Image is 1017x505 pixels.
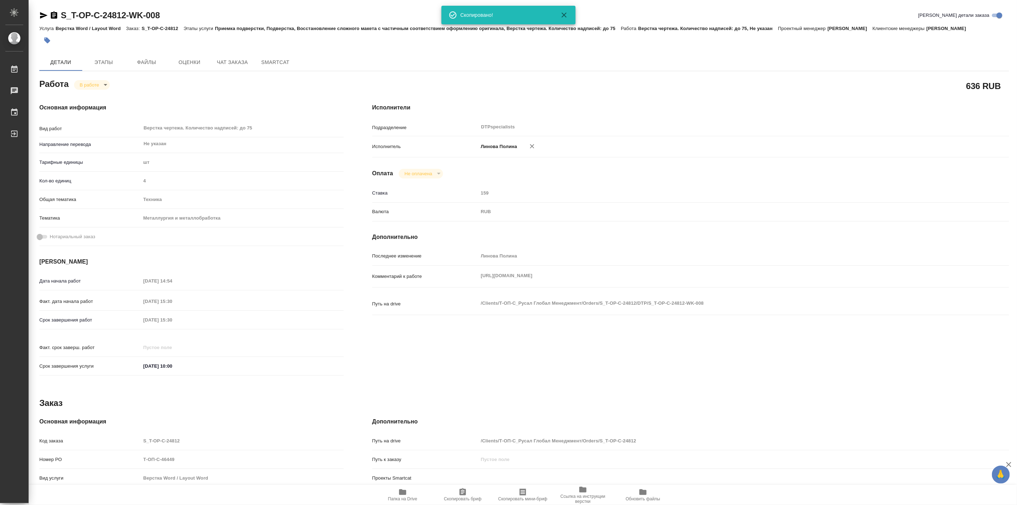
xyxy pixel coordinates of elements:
[50,11,58,20] button: Скопировать ссылку
[141,276,203,286] input: Пустое поле
[87,58,121,67] span: Этапы
[141,176,344,186] input: Пустое поле
[613,485,673,505] button: Обновить файлы
[39,159,141,166] p: Тарифные единицы
[372,208,478,215] p: Валюта
[141,212,344,224] div: Металлургия и металлобработка
[39,33,55,48] button: Добавить тэг
[39,26,55,31] p: Услуга
[39,215,141,222] p: Тематика
[372,143,478,150] p: Исполнитель
[39,437,141,445] p: Код заказа
[78,82,101,88] button: В работе
[39,363,141,370] p: Срок завершения услуги
[39,344,141,351] p: Факт. срок заверш. работ
[141,436,344,446] input: Пустое поле
[553,485,613,505] button: Ссылка на инструкции верстки
[129,58,164,67] span: Файлы
[478,454,956,465] input: Пустое поле
[39,141,141,148] p: Направление перевода
[372,456,478,463] p: Путь к заказу
[141,473,344,483] input: Пустое поле
[258,58,293,67] span: SmartCat
[141,193,344,206] div: Техника
[39,125,141,132] p: Вид работ
[373,485,433,505] button: Папка на Drive
[995,467,1007,482] span: 🙏
[50,233,95,240] span: Нотариальный заказ
[478,143,517,150] p: Линова Полина
[827,26,873,31] p: [PERSON_NAME]
[39,397,63,409] h2: Заказ
[557,494,609,504] span: Ссылка на инструкции верстки
[372,273,478,280] p: Комментарий к работе
[927,26,972,31] p: [PERSON_NAME]
[388,496,417,501] span: Папка на Drive
[172,58,207,67] span: Оценки
[399,169,443,178] div: В работе
[493,485,553,505] button: Скопировать мини-бриф
[141,156,344,168] div: шт
[141,454,344,465] input: Пустое поле
[141,296,203,307] input: Пустое поле
[39,317,141,324] p: Срок завершения работ
[461,11,550,19] div: Скопировано!
[372,437,478,445] p: Путь на drive
[39,417,344,426] h4: Основная информация
[478,251,956,261] input: Пустое поле
[142,26,183,31] p: S_T-OP-C-24812
[39,103,344,112] h4: Основная информация
[141,315,203,325] input: Пустое поле
[778,26,827,31] p: Проектный менеджер
[141,342,203,353] input: Пустое поле
[873,26,927,31] p: Клиентские менеджеры
[478,270,956,282] textarea: [URL][DOMAIN_NAME]
[372,417,1009,426] h4: Дополнительно
[44,58,78,67] span: Детали
[498,496,547,501] span: Скопировать мини-бриф
[39,196,141,203] p: Общая тематика
[638,26,778,31] p: Верстка чертежа. Количество надписей: до 75, Не указан
[372,190,478,197] p: Ставка
[39,475,141,482] p: Вид услуги
[372,233,1009,241] h4: Дополнительно
[39,11,48,20] button: Скопировать ссылку для ЯМессенджера
[621,26,638,31] p: Работа
[183,26,215,31] p: Этапы услуги
[478,206,956,218] div: RUB
[372,252,478,260] p: Последнее изменение
[55,26,126,31] p: Верстка Word / Layout Word
[39,77,69,90] h2: Работа
[478,188,956,198] input: Пустое поле
[215,58,250,67] span: Чат заказа
[966,80,1001,92] h2: 636 RUB
[402,171,434,177] button: Не оплачена
[61,10,160,20] a: S_T-OP-C-24812-WK-008
[141,361,203,371] input: ✎ Введи что-нибудь
[992,466,1010,484] button: 🙏
[372,300,478,308] p: Путь на drive
[372,103,1009,112] h4: Исполнители
[556,11,573,19] button: Закрыть
[126,26,142,31] p: Заказ:
[524,138,540,154] button: Удалить исполнителя
[918,12,989,19] span: [PERSON_NAME] детали заказа
[39,298,141,305] p: Факт. дата начала работ
[478,436,956,446] input: Пустое поле
[39,177,141,185] p: Кол-во единиц
[372,124,478,131] p: Подразделение
[39,278,141,285] p: Дата начала работ
[372,475,478,482] p: Проекты Smartcat
[39,258,344,266] h4: [PERSON_NAME]
[478,297,956,309] textarea: /Clients/Т-ОП-С_Русал Глобал Менеджмент/Orders/S_T-OP-C-24812/DTP/S_T-OP-C-24812-WK-008
[74,80,110,90] div: В работе
[444,496,481,501] span: Скопировать бриф
[215,26,621,31] p: Приемка подверстки, Подверстка, Восстановление сложного макета с частичным соответствием оформлен...
[433,485,493,505] button: Скопировать бриф
[39,456,141,463] p: Номер РО
[626,496,660,501] span: Обновить файлы
[372,169,393,178] h4: Оплата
